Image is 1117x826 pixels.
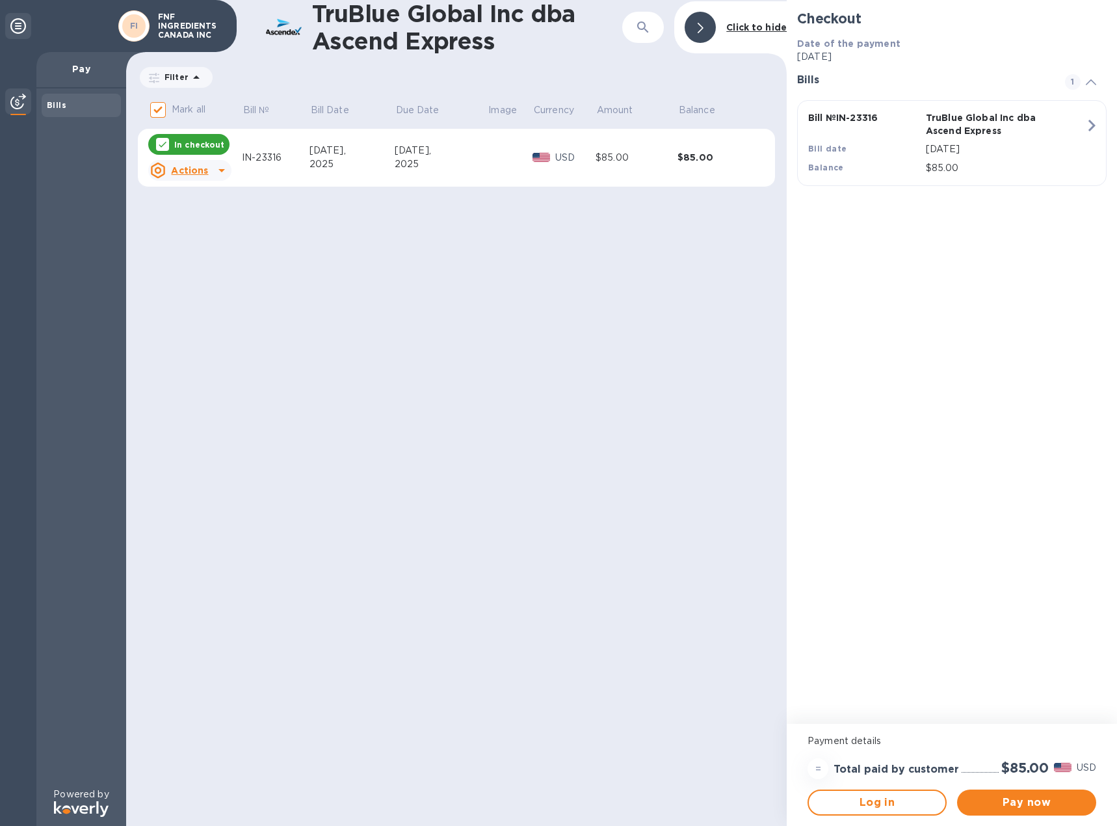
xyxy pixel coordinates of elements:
[243,103,287,117] span: Bill №
[54,801,109,817] img: Logo
[596,151,677,165] div: $85.00
[158,12,223,40] p: FNF INGREDIENTS CANADA INC
[174,139,224,150] p: In checkout
[159,72,189,83] p: Filter
[679,103,732,117] span: Balance
[309,157,395,171] div: 2025
[808,111,921,124] p: Bill № IN-23316
[808,734,1096,748] p: Payment details
[488,103,517,117] p: Image
[834,764,959,776] h3: Total paid by customer
[597,103,650,117] span: Amount
[819,795,935,810] span: Log in
[797,38,900,49] b: Date of the payment
[53,788,109,801] p: Powered by
[396,103,440,117] p: Due Date
[808,144,847,153] b: Bill date
[1077,761,1096,775] p: USD
[1065,74,1081,90] span: 1
[1001,760,1049,776] h2: $85.00
[957,790,1096,816] button: Pay now
[797,50,1107,64] p: [DATE]
[677,151,759,164] div: $85.00
[726,22,787,33] b: Click to hide
[172,103,205,116] p: Mark all
[47,100,66,110] b: Bills
[532,153,550,162] img: USD
[808,790,947,816] button: Log in
[534,103,574,117] p: Currency
[171,165,208,176] u: Actions
[808,163,844,172] b: Balance
[597,103,633,117] p: Amount
[926,161,1085,175] p: $85.00
[797,10,1107,27] h2: Checkout
[311,103,349,117] p: Bill Date
[797,100,1107,186] button: Bill №IN-23316TruBlue Global Inc dba Ascend ExpressBill date[DATE]Balance$85.00
[130,21,138,31] b: FI
[395,157,488,171] div: 2025
[243,103,270,117] p: Bill №
[797,74,1049,87] h3: Bills
[1054,763,1071,772] img: USD
[679,103,715,117] p: Balance
[926,142,1085,156] p: [DATE]
[555,151,596,165] p: USD
[395,144,488,157] div: [DATE],
[396,103,456,117] span: Due Date
[967,795,1086,810] span: Pay now
[311,103,366,117] span: Bill Date
[926,111,1038,137] p: TruBlue Global Inc dba Ascend Express
[47,62,116,75] p: Pay
[309,144,395,157] div: [DATE],
[242,151,309,165] div: IN-23316
[808,758,828,779] div: =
